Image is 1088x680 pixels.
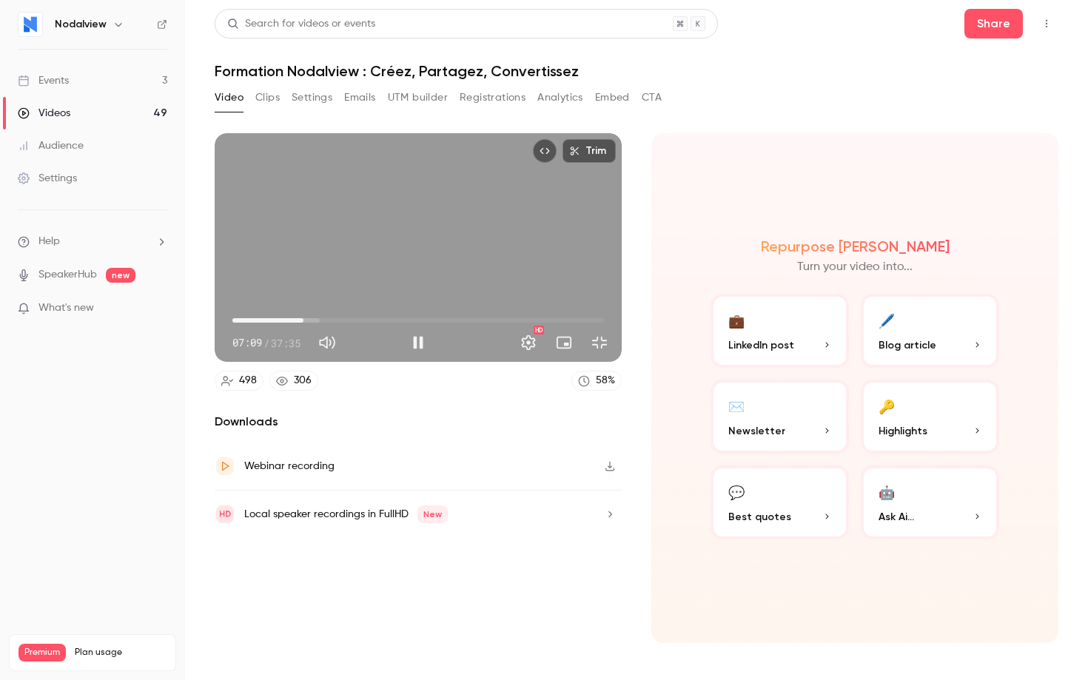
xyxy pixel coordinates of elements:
[18,138,84,153] div: Audience
[728,480,745,503] div: 💬
[344,86,375,110] button: Emails
[19,644,66,662] span: Premium
[1035,12,1058,36] button: Top Bar Actions
[537,86,583,110] button: Analytics
[879,423,927,439] span: Highlights
[18,234,167,249] li: help-dropdown-opener
[534,326,544,334] div: HD
[263,335,269,351] span: /
[711,294,849,368] button: 💼LinkedIn post
[728,509,791,525] span: Best quotes
[292,86,332,110] button: Settings
[244,457,335,475] div: Webinar recording
[255,86,280,110] button: Clips
[728,394,745,417] div: ✉️
[711,380,849,454] button: ✉️Newsletter
[38,267,97,283] a: SpeakerHub
[797,258,913,276] p: Turn your video into...
[150,302,167,315] iframe: Noticeable Trigger
[232,335,300,351] div: 07:09
[861,465,999,539] button: 🤖Ask Ai...
[244,505,448,523] div: Local speaker recordings in FullHD
[711,465,849,539] button: 💬Best quotes
[106,268,135,283] span: new
[533,139,557,163] button: Embed video
[38,234,60,249] span: Help
[728,309,745,331] div: 💼
[215,413,622,431] h2: Downloads
[19,13,42,36] img: Nodalview
[514,328,543,357] button: Settings
[227,16,375,32] div: Search for videos or events
[75,647,167,659] span: Plan usage
[585,328,614,357] button: Exit full screen
[271,335,300,351] span: 37:35
[388,86,448,110] button: UTM builder
[294,373,312,388] div: 306
[312,328,342,357] button: Mute
[879,509,914,525] span: Ask Ai...
[38,300,94,316] span: What's new
[215,86,244,110] button: Video
[417,505,448,523] span: New
[861,294,999,368] button: 🖊️Blog article
[18,171,77,186] div: Settings
[879,309,895,331] div: 🖊️
[596,373,615,388] div: 58 %
[879,394,895,417] div: 🔑
[18,106,70,121] div: Videos
[879,337,936,353] span: Blog article
[232,335,262,351] span: 07:09
[563,139,616,163] button: Trim
[861,380,999,454] button: 🔑Highlights
[55,17,107,32] h6: Nodalview
[549,328,579,357] button: Turn on miniplayer
[571,371,622,391] a: 58%
[239,373,257,388] div: 498
[642,86,662,110] button: CTA
[215,371,263,391] a: 498
[595,86,630,110] button: Embed
[403,328,433,357] button: Pause
[269,371,318,391] a: 306
[879,480,895,503] div: 🤖
[215,62,1058,80] h1: Formation Nodalview : Créez, Partagez, Convertissez
[728,337,794,353] span: LinkedIn post
[728,423,785,439] span: Newsletter
[761,238,950,255] h2: Repurpose [PERSON_NAME]
[964,9,1023,38] button: Share
[460,86,525,110] button: Registrations
[18,73,69,88] div: Events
